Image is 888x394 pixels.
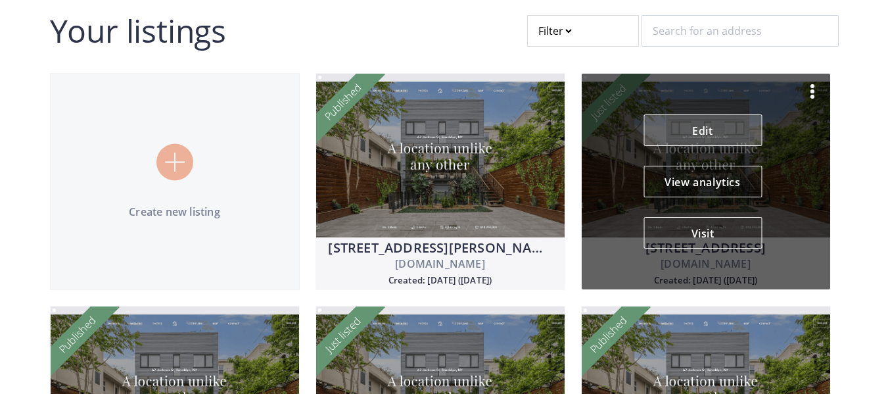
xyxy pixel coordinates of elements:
input: Search for an address [642,15,839,47]
button: Visit [643,217,762,249]
a: Edit [643,114,762,146]
button: View analytics [643,166,762,197]
p: Create new listing [51,204,299,220]
a: Create new listing [50,73,300,290]
h2: Your listings [50,15,226,47]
